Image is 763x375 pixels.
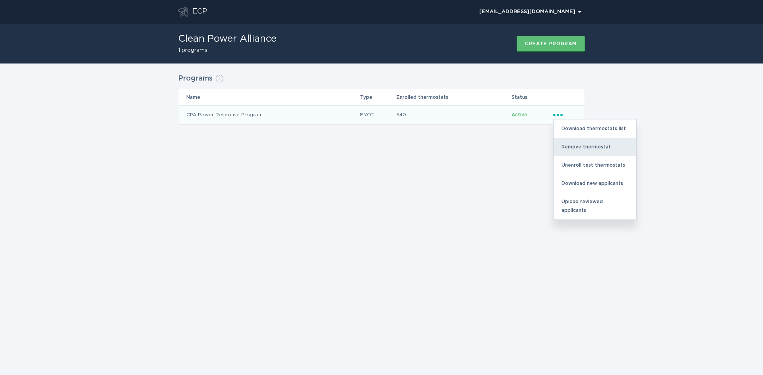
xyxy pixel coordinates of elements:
[554,174,636,192] div: Download new applicants
[178,34,277,44] h1: Clean Power Alliance
[554,192,636,219] div: Upload reviewed applicants
[517,36,585,52] button: Create program
[554,119,636,138] div: Download thermostats list
[178,7,188,17] button: Go to dashboard
[476,6,585,18] button: Open user account details
[554,156,636,174] div: Unenroll test thermostats
[396,89,511,105] th: Enrolled thermostats
[511,89,553,105] th: Status
[192,7,207,17] div: ECP
[178,89,360,105] th: Name
[360,105,396,124] td: BYOT
[396,105,511,124] td: 540
[525,41,577,46] div: Create program
[178,48,277,53] h2: 1 programs
[215,75,224,82] span: ( 1 )
[479,10,581,14] div: [EMAIL_ADDRESS][DOMAIN_NAME]
[178,71,213,86] h2: Programs
[476,6,585,18] div: Popover menu
[554,138,636,156] div: Remove thermostat
[178,105,585,124] tr: fd2e451e0dc94a948c9a569b0b3ccf5d
[511,112,527,117] span: Active
[178,105,360,124] td: CPA Power Response Program
[360,89,396,105] th: Type
[178,89,585,105] tr: Table Headers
